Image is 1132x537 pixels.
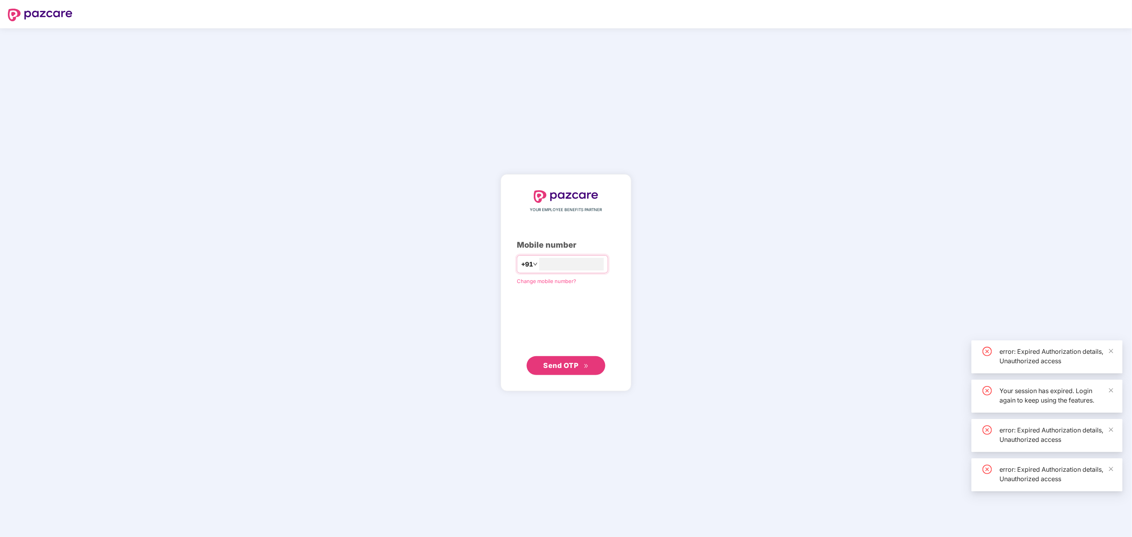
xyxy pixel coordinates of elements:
span: +91 [521,259,533,269]
span: close-circle [983,465,992,474]
div: Mobile number [517,239,615,251]
span: close [1108,388,1114,393]
div: error: Expired Authorization details, Unauthorized access [1000,465,1113,484]
span: close-circle [983,347,992,356]
span: close [1108,466,1114,472]
div: error: Expired Authorization details, Unauthorized access [1000,425,1113,444]
div: error: Expired Authorization details, Unauthorized access [1000,347,1113,366]
span: YOUR EMPLOYEE BENEFITS PARTNER [530,207,602,213]
span: down [533,262,538,267]
div: Your session has expired. Login again to keep using the features. [1000,386,1113,405]
span: close-circle [983,425,992,435]
span: close [1108,427,1114,432]
span: close-circle [983,386,992,395]
img: logo [8,9,72,21]
span: double-right [584,364,589,369]
img: logo [534,190,598,203]
span: close [1108,348,1114,354]
span: Send OTP [544,361,579,370]
a: Change mobile number? [517,278,576,284]
button: Send OTPdouble-right [527,356,605,375]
